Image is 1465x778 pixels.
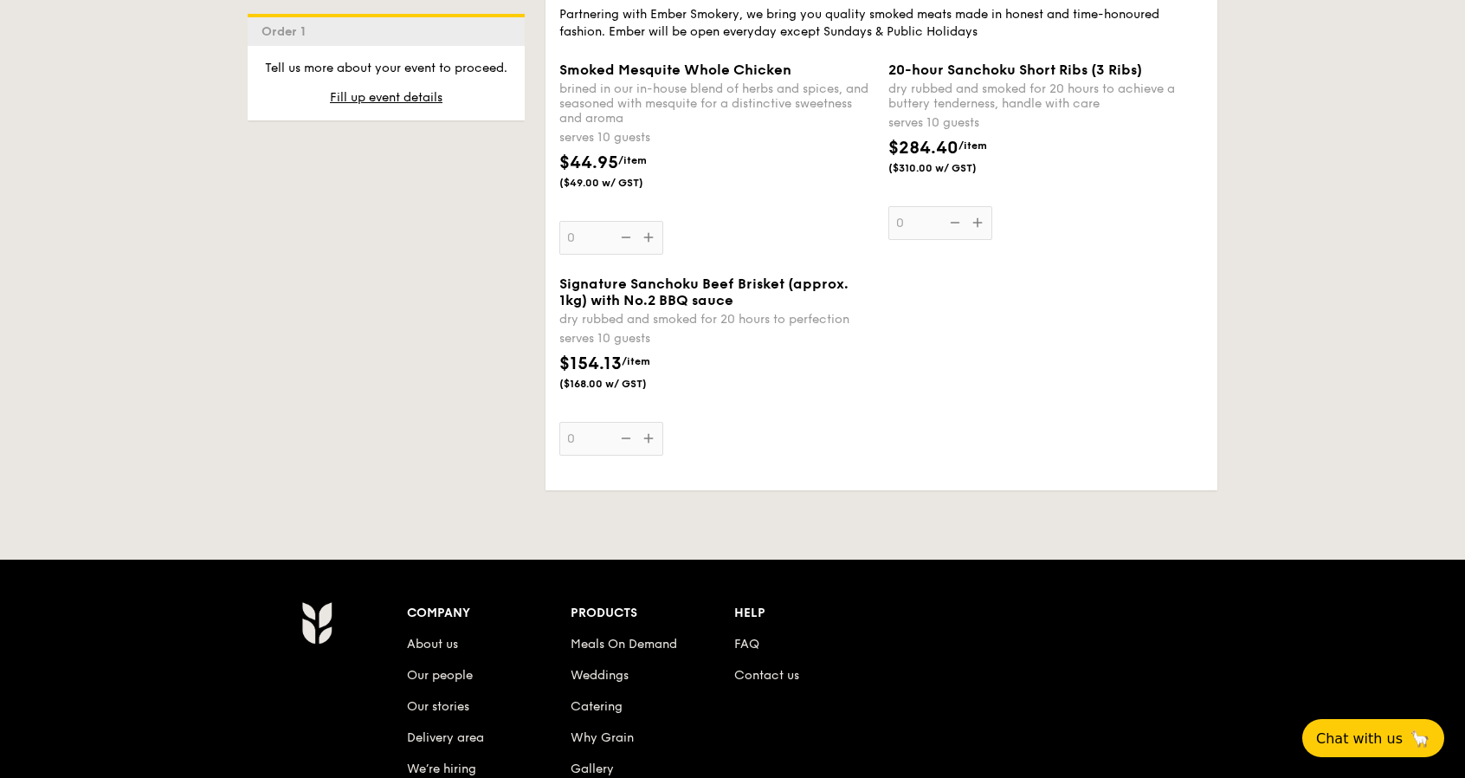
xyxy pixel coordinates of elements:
[958,139,987,152] span: /item
[734,637,759,652] a: FAQ
[571,699,623,714] a: Catering
[571,668,629,683] a: Weddings
[261,24,313,39] span: Order 1
[888,138,958,159] span: $284.40
[888,161,1006,175] span: ($310.00 w/ GST)
[407,668,473,683] a: Our people
[571,601,734,626] div: Products
[734,601,898,626] div: Help
[888,62,1142,78] span: 20-hour Sanchoku Short Ribs (3 Ribs)
[330,90,442,105] span: Fill up event details
[559,152,618,173] span: $44.95
[559,81,874,126] div: brined in our in-house blend of herbs and spices, and seasoned with mesquite for a distinctive sw...
[407,730,484,745] a: Delivery area
[888,81,1204,111] div: dry rubbed and smoked for 20 hours to achieve a buttery tenderness, handle with care
[888,114,1204,132] div: serves 10 guests
[559,6,1204,41] div: Partnering with Ember Smokery, we bring you quality smoked meats made in honest and time-honoured...
[559,176,677,190] span: ($49.00 w/ GST)
[559,312,874,327] div: dry rubbed and smoked for 20 hours to perfection
[407,762,476,776] a: We’re hiring
[407,637,458,652] a: About us
[1410,729,1430,749] span: 🦙
[571,730,634,745] a: Why Grain
[407,699,469,714] a: Our stories
[734,668,799,683] a: Contact us
[301,601,332,645] img: AYc88T3wAAAABJRU5ErkJggg==
[559,377,677,391] span: ($168.00 w/ GST)
[618,154,647,166] span: /item
[571,762,614,776] a: Gallery
[1302,719,1444,757] button: Chat with us🦙
[622,355,650,367] span: /item
[1316,730,1403,747] span: Chat with us
[559,276,849,308] span: Signature Sanchoku Beef Brisket (approx. 1kg) with No.2 BBQ sauce
[559,62,791,78] span: Smoked Mesquite Whole Chicken
[407,601,571,626] div: Company
[559,330,874,347] div: serves 10 guests
[261,60,511,77] p: Tell us more about your event to proceed.
[559,353,622,374] span: $154.13
[559,129,874,146] div: serves 10 guests
[571,637,677,652] a: Meals On Demand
